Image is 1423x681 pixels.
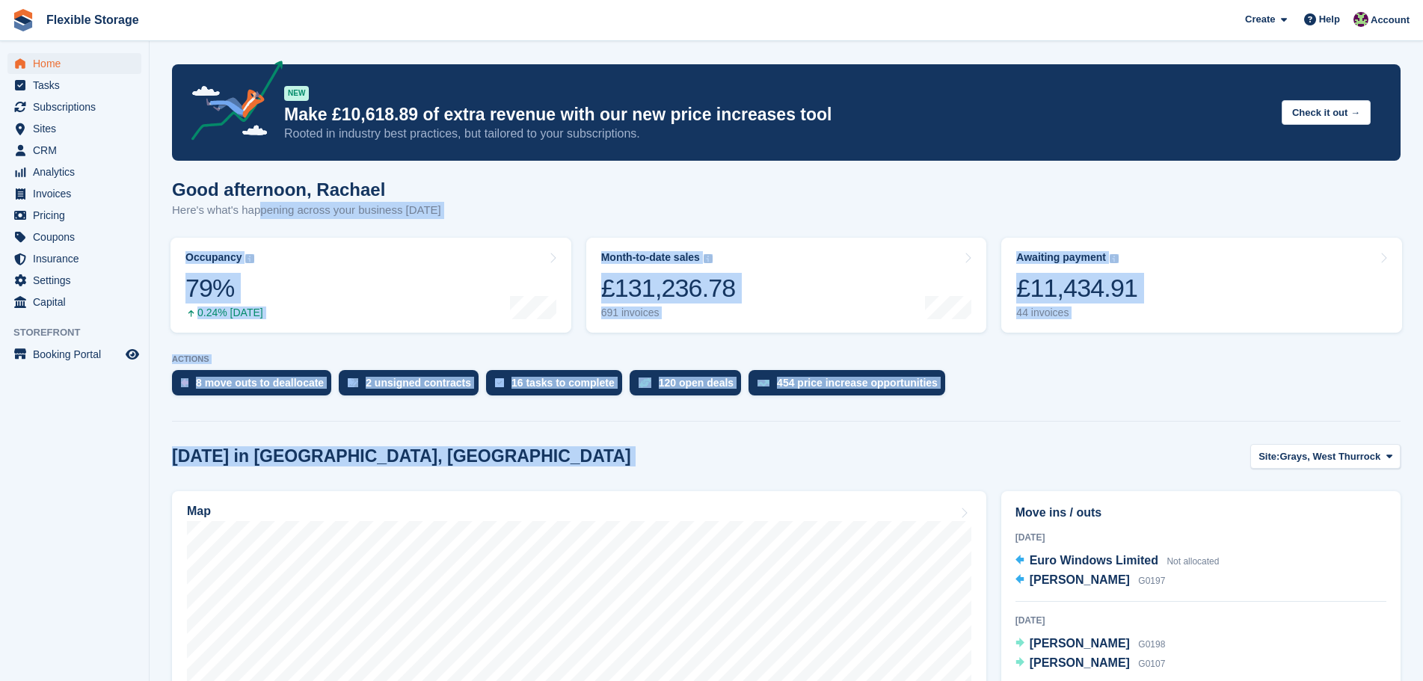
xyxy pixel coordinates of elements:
[1319,12,1340,27] span: Help
[33,248,123,269] span: Insurance
[1015,635,1166,654] a: [PERSON_NAME] G0198
[366,377,471,389] div: 2 unsigned contracts
[40,7,145,32] a: Flexible Storage
[7,161,141,182] a: menu
[123,345,141,363] a: Preview store
[601,306,736,319] div: 691 invoices
[172,202,441,219] p: Here's what's happening across your business [DATE]
[7,140,141,161] a: menu
[601,251,700,264] div: Month-to-date sales
[7,248,141,269] a: menu
[172,179,441,200] h1: Good afternoon, Rachael
[1138,659,1165,669] span: G0107
[1030,554,1158,567] span: Euro Windows Limited
[33,227,123,247] span: Coupons
[245,254,254,263] img: icon-info-grey-7440780725fd019a000dd9b08b2336e03edf1995a4989e88bcd33f0948082b44.svg
[1015,654,1166,674] a: [PERSON_NAME] G0107
[172,370,339,403] a: 8 move outs to deallocate
[1015,504,1386,522] h2: Move ins / outs
[7,292,141,312] a: menu
[1353,12,1368,27] img: Rachael Fisher
[777,377,938,389] div: 454 price increase opportunities
[586,238,987,333] a: Month-to-date sales £131,236.78 691 invoices
[704,254,713,263] img: icon-info-grey-7440780725fd019a000dd9b08b2336e03edf1995a4989e88bcd33f0948082b44.svg
[757,380,769,386] img: price_increase_opportunities-93ffe204e8149a01c8c9dc8f82e8f89637d9d84a8eef4429ea346261dce0b2c0.svg
[486,370,630,403] a: 16 tasks to complete
[601,273,736,303] div: £131,236.78
[7,227,141,247] a: menu
[1258,449,1279,464] span: Site:
[7,75,141,96] a: menu
[749,370,953,403] a: 454 price increase opportunities
[33,292,123,312] span: Capital
[348,378,358,387] img: contract_signature_icon-13c848040528278c33f63329250d36e43548de30e8caae1d1a13099fd9432cc5.svg
[33,53,123,74] span: Home
[33,270,123,291] span: Settings
[639,378,651,388] img: deal-1b604bf984904fb50ccaf53a9ad4b4a5d6e5aea283cecdc64d6e3604feb123c2.svg
[33,96,123,117] span: Subscriptions
[7,344,141,365] a: menu
[172,354,1401,364] p: ACTIONS
[33,205,123,226] span: Pricing
[630,370,749,403] a: 120 open deals
[1030,656,1130,669] span: [PERSON_NAME]
[33,118,123,139] span: Sites
[7,205,141,226] a: menu
[181,378,188,387] img: move_outs_to_deallocate_icon-f764333ba52eb49d3ac5e1228854f67142a1ed5810a6f6cc68b1a99e826820c5.svg
[1279,449,1380,464] span: Grays, West Thurrock
[185,306,263,319] div: 0.24% [DATE]
[185,273,263,303] div: 79%
[7,183,141,204] a: menu
[12,9,34,31] img: stora-icon-8386f47178a22dfd0bd8f6a31ec36ba5ce8667c1dd55bd0f319d3a0aa187defe.svg
[284,86,309,101] div: NEW
[1015,571,1166,591] a: [PERSON_NAME] G0197
[33,75,123,96] span: Tasks
[495,378,504,387] img: task-75834270c22a3079a89374b754ae025e5fb1db73e45f91037f5363f120a921f8.svg
[172,446,631,466] h2: [DATE] in [GEOGRAPHIC_DATA], [GEOGRAPHIC_DATA]
[33,344,123,365] span: Booking Portal
[659,377,734,389] div: 120 open deals
[185,251,242,264] div: Occupancy
[33,140,123,161] span: CRM
[33,183,123,204] span: Invoices
[1250,444,1401,469] button: Site: Grays, West Thurrock
[1030,637,1130,650] span: [PERSON_NAME]
[7,118,141,139] a: menu
[1167,556,1219,567] span: Not allocated
[1001,238,1402,333] a: Awaiting payment £11,434.91 44 invoices
[1015,552,1220,571] a: Euro Windows Limited Not allocated
[1371,13,1410,28] span: Account
[1015,614,1386,627] div: [DATE]
[1016,306,1137,319] div: 44 invoices
[187,505,211,518] h2: Map
[13,325,149,340] span: Storefront
[196,377,324,389] div: 8 move outs to deallocate
[339,370,486,403] a: 2 unsigned contracts
[170,238,571,333] a: Occupancy 79% 0.24% [DATE]
[7,270,141,291] a: menu
[1138,639,1165,650] span: G0198
[1016,273,1137,303] div: £11,434.91
[1030,573,1130,586] span: [PERSON_NAME]
[1110,254,1119,263] img: icon-info-grey-7440780725fd019a000dd9b08b2336e03edf1995a4989e88bcd33f0948082b44.svg
[179,61,283,146] img: price-adjustments-announcement-icon-8257ccfd72463d97f412b2fc003d46551f7dbcb40ab6d574587a9cd5c0d94...
[7,53,141,74] a: menu
[284,126,1270,142] p: Rooted in industry best practices, but tailored to your subscriptions.
[1245,12,1275,27] span: Create
[1016,251,1106,264] div: Awaiting payment
[1138,576,1165,586] span: G0197
[7,96,141,117] a: menu
[284,104,1270,126] p: Make £10,618.89 of extra revenue with our new price increases tool
[1015,531,1386,544] div: [DATE]
[1282,100,1371,125] button: Check it out →
[33,161,123,182] span: Analytics
[511,377,615,389] div: 16 tasks to complete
